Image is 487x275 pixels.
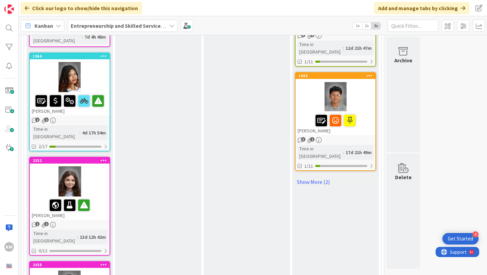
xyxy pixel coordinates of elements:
div: Add and manage tabs by clicking [374,2,469,14]
span: 1 [44,222,49,226]
div: 12d 21h 47m [344,44,373,52]
span: 1 [44,118,49,122]
div: 13d 12h 42m [78,233,108,241]
img: avatar [4,261,14,271]
input: Quick Filter... [388,20,438,32]
div: 17d 21h 49m [344,149,373,156]
span: : [77,233,78,241]
div: [PERSON_NAME] [30,92,110,115]
b: Entrepreneurship and Skilled Services Interventions - [DATE]-[DATE] [71,22,236,29]
div: 2022 [30,157,110,164]
div: 2038 [30,262,110,268]
div: Click our logo to show/hide this navigation [21,2,142,14]
span: 3x [371,22,380,29]
div: 2022 [33,158,110,163]
div: Open Get Started checklist, remaining modules: 4 [442,233,479,245]
div: Time in [GEOGRAPHIC_DATA] [32,125,79,140]
span: 1 [35,222,40,226]
img: Visit kanbanzone.com [4,4,14,14]
span: : [343,44,344,52]
div: Time in [GEOGRAPHIC_DATA] [32,230,77,245]
span: : [82,33,83,41]
span: 1 [310,137,315,142]
span: 2/17 [39,143,47,150]
div: 7d 4h 48m [83,33,108,41]
span: 1/11 [304,163,313,170]
span: 0/12 [39,247,47,254]
div: 1964[PERSON_NAME] [30,53,110,115]
div: KM [4,242,14,252]
div: 2038 [33,262,110,267]
span: 1/11 [304,58,313,65]
div: Time in [GEOGRAPHIC_DATA] [298,41,343,56]
div: [PERSON_NAME] [30,197,110,220]
span: 2 [35,118,40,122]
div: Time in [GEOGRAPHIC_DATA] [32,29,82,44]
div: 1964 [33,54,110,59]
div: 4d 17h 54m [80,129,108,136]
a: Show More (2) [295,176,376,187]
span: 2x [362,22,371,29]
div: 1964 [30,53,110,59]
span: 1x [353,22,362,29]
div: 2022[PERSON_NAME] [30,157,110,220]
div: Archive [394,56,412,64]
div: Time in [GEOGRAPHIC_DATA] [298,145,343,160]
div: [PERSON_NAME] [296,112,375,135]
span: : [343,149,344,156]
span: 3 [301,137,305,142]
div: 1938[PERSON_NAME] [296,73,375,135]
div: 1938 [296,73,375,79]
div: 9+ [34,3,38,8]
div: Delete [395,173,412,181]
div: Get Started [448,235,473,242]
div: 1938 [299,73,375,78]
span: Kanban [34,22,53,30]
span: Support [14,1,31,9]
span: : [79,129,80,136]
div: 4 [472,231,479,237]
